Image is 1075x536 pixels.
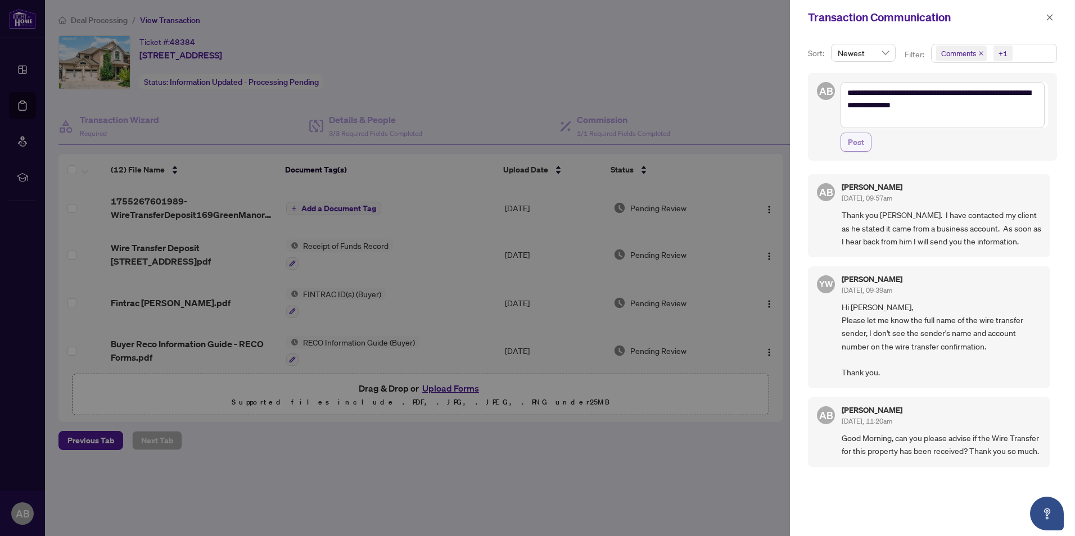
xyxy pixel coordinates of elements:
h5: [PERSON_NAME] [842,183,902,191]
span: Hi [PERSON_NAME], Please let me know the full name of the wire transfer sender, I don't see the s... [842,301,1041,379]
span: Thank you [PERSON_NAME]. I have contacted my client as he stated it came from a business account.... [842,208,1041,248]
span: YW [819,277,833,290]
span: AB [819,407,833,423]
button: Open asap [1030,497,1064,530]
span: Newest [838,44,889,61]
span: [DATE], 11:20am [842,417,892,425]
span: [DATE], 09:57am [842,194,892,202]
button: Post [841,133,871,152]
span: [DATE], 09:39am [842,286,892,294]
span: Comments [941,48,976,59]
div: Transaction Communication [808,9,1042,26]
span: AB [819,184,833,200]
span: Good Morning, can you please advise if the Wire Transfer for this property has been received? Tha... [842,431,1041,458]
span: Post [848,133,864,151]
p: Filter: [905,48,926,61]
h5: [PERSON_NAME] [842,275,902,283]
span: AB [819,83,833,99]
span: Comments [936,46,987,61]
span: close [978,51,984,56]
h5: [PERSON_NAME] [842,406,902,414]
div: +1 [999,48,1008,59]
p: Sort: [808,47,826,60]
span: close [1046,13,1054,21]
